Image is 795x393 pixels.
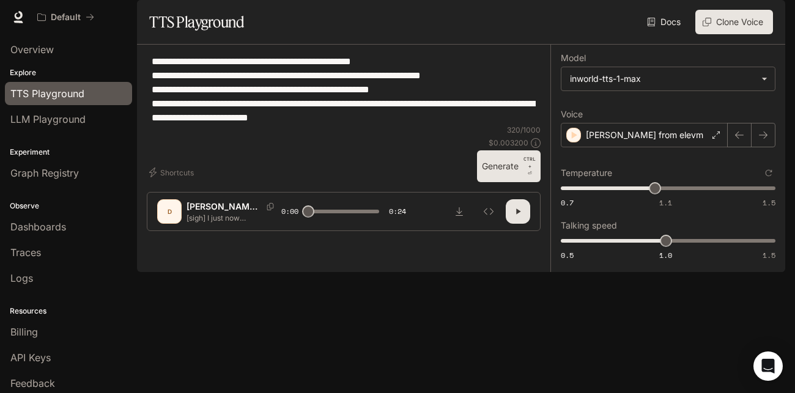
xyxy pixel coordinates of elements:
[561,197,574,208] span: 0.7
[32,5,100,29] button: All workspaces
[561,54,586,62] p: Model
[659,197,672,208] span: 1.1
[507,125,541,135] p: 320 / 1000
[447,199,471,224] button: Download audio
[561,221,617,230] p: Talking speed
[187,213,281,223] p: [sigh] I just now remembered that I forgot to do a proper introduction.. [happy] HELLOO! I'mm [PE...
[147,163,199,182] button: Shortcuts
[149,10,244,34] h1: TTS Playground
[489,138,528,148] p: $ 0.003200
[523,155,536,170] p: CTRL +
[262,203,279,210] button: Copy Voice ID
[561,110,583,119] p: Voice
[561,67,775,90] div: inworld-tts-1-max
[762,166,775,180] button: Reset to default
[477,150,541,182] button: GenerateCTRL +⏎
[763,250,775,260] span: 1.5
[561,250,574,260] span: 0.5
[695,10,773,34] button: Clone Voice
[586,129,703,141] p: [PERSON_NAME] from elevm
[763,197,775,208] span: 1.5
[523,155,536,177] p: ⏎
[659,250,672,260] span: 1.0
[561,169,612,177] p: Temperature
[51,12,81,23] p: Default
[187,200,262,213] p: [PERSON_NAME] from elevm
[645,10,686,34] a: Docs
[389,205,406,218] span: 0:24
[160,202,179,221] div: D
[570,73,755,85] div: inworld-tts-1-max
[476,199,501,224] button: Inspect
[281,205,298,218] span: 0:00
[753,351,783,381] div: Open Intercom Messenger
